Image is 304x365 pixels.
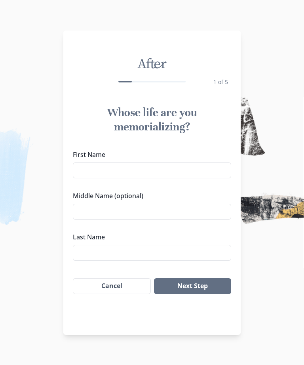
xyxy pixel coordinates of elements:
[73,105,231,134] h1: Whose life are you memorializing?
[73,278,151,294] button: Cancel
[154,278,231,294] button: Next Step
[213,78,228,86] span: 1 of 5
[73,232,226,242] label: Last Name
[73,191,226,201] label: Middle Name (optional)
[73,150,226,159] label: First Name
